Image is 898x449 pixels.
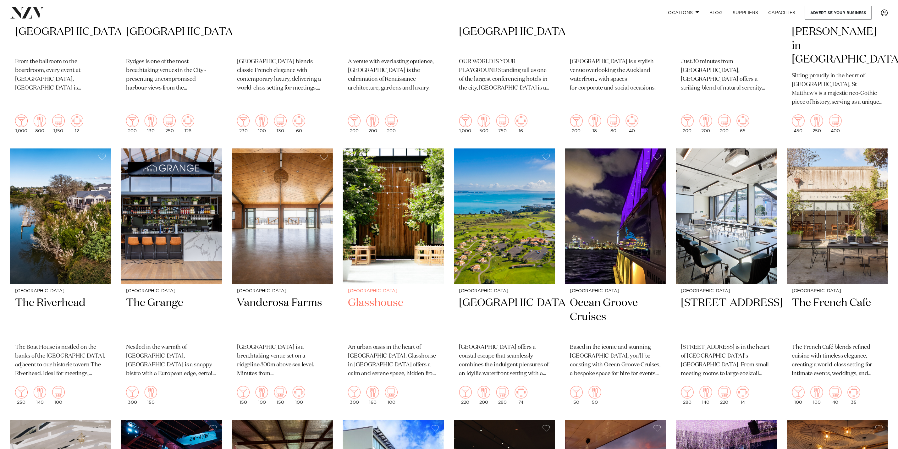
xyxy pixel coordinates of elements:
[15,386,28,405] div: 250
[570,386,583,405] div: 50
[366,115,379,134] div: 200
[681,115,694,134] div: 200
[237,289,328,294] small: [GEOGRAPHIC_DATA]
[728,6,763,19] a: SUPPLIERS
[676,149,777,410] a: [GEOGRAPHIC_DATA] [STREET_ADDRESS] [STREET_ADDRESS] is in the heart of [GEOGRAPHIC_DATA]’s [GEOGR...
[737,386,749,399] img: meeting.png
[348,386,361,399] img: cocktail.png
[607,115,620,127] img: theatre.png
[496,115,509,134] div: 750
[15,115,28,134] div: 1,000
[811,386,823,405] div: 100
[126,296,217,339] h2: The Grange
[366,386,379,405] div: 160
[792,115,805,127] img: cocktail.png
[792,289,883,294] small: [GEOGRAPHIC_DATA]
[792,296,883,339] h2: The French Cafe
[515,115,527,134] div: 16
[459,296,550,339] h2: [GEOGRAPHIC_DATA]
[348,386,361,405] div: 300
[126,289,217,294] small: [GEOGRAPHIC_DATA]
[52,386,65,405] div: 100
[478,386,490,405] div: 200
[496,386,509,399] img: theatre.png
[496,386,509,405] div: 280
[626,115,638,134] div: 40
[126,343,217,379] p: Nestled in the warmth of [GEOGRAPHIC_DATA], [GEOGRAPHIC_DATA] is a snappy bistro with a European ...
[15,386,28,399] img: cocktail.png
[681,386,694,405] div: 280
[163,115,176,127] img: theatre.png
[496,115,509,127] img: theatre.png
[237,343,328,379] p: [GEOGRAPHIC_DATA] is a breathtaking venue set on a ridgeline 300m above sea level. Minutes from [...
[274,386,287,405] div: 150
[348,58,439,93] p: A venue with everlasting opulence, [GEOGRAPHIC_DATA] is the culmination of Renaissance architectu...
[385,386,398,405] div: 100
[163,115,176,134] div: 250
[848,386,860,399] img: meeting.png
[792,386,805,405] div: 100
[478,115,490,134] div: 500
[681,289,772,294] small: [GEOGRAPHIC_DATA]
[293,386,305,399] img: meeting.png
[570,11,661,53] h2: Britomart Place
[763,6,801,19] a: Capacities
[15,11,106,53] h2: [GEOGRAPHIC_DATA], [GEOGRAPHIC_DATA]
[787,149,888,410] a: [GEOGRAPHIC_DATA] The French Cafe The French Café blends refined cuisine with timeless elegance, ...
[343,149,444,410] a: [GEOGRAPHIC_DATA] Glasshouse An urban oasis in the heart of [GEOGRAPHIC_DATA]. Glasshouse in [GEO...
[805,6,872,19] a: Advertise your business
[700,115,712,134] div: 200
[829,115,842,134] div: 400
[293,386,305,405] div: 100
[348,11,439,53] h2: Lone Pine Estate
[792,343,883,379] p: The French Café blends refined cuisine with timeless elegance, creating a world-class setting for...
[718,386,731,405] div: 220
[126,386,139,399] img: cocktail.png
[348,296,439,339] h2: Glasshouse
[237,115,250,127] img: cocktail.png
[10,149,111,410] a: [GEOGRAPHIC_DATA] The Riverhead The Boat House is nestled on the banks of the [GEOGRAPHIC_DATA], ...
[145,115,157,134] div: 130
[681,58,772,93] p: Just 30 minutes from [GEOGRAPHIC_DATA], [GEOGRAPHIC_DATA] offers a striking blend of natural sere...
[829,386,842,405] div: 40
[15,58,106,93] p: From the ballroom to the boardroom, every event at [GEOGRAPHIC_DATA], [GEOGRAPHIC_DATA] is distin...
[660,6,704,19] a: Locations
[52,386,65,399] img: theatre.png
[34,386,46,405] div: 140
[459,386,472,399] img: cocktail.png
[829,386,842,399] img: theatre.png
[792,11,883,67] h2: St [PERSON_NAME]-in-[GEOGRAPHIC_DATA]
[256,115,268,127] img: dining.png
[792,72,883,107] p: Sitting proudly in the heart of [GEOGRAPHIC_DATA], St Matthew's is a majestic neo-Gothic piece of...
[681,386,694,399] img: cocktail.png
[515,386,527,399] img: meeting.png
[237,58,328,93] p: [GEOGRAPHIC_DATA] blends classic French elegance with contemporary luxury, delivering a world-cla...
[366,115,379,127] img: dining.png
[237,386,250,399] img: cocktail.png
[348,115,361,127] img: cocktail.png
[700,115,712,127] img: dining.png
[15,343,106,379] p: The Boat House is nestled on the banks of the [GEOGRAPHIC_DATA], adjacent to our historic tavern ...
[145,386,157,405] div: 150
[848,386,860,405] div: 35
[15,296,106,339] h2: The Riverhead
[570,296,661,339] h2: Ocean Groove Cruises
[589,386,601,399] img: dining.png
[145,386,157,399] img: dining.png
[718,115,731,127] img: theatre.png
[459,386,472,405] div: 220
[459,289,550,294] small: [GEOGRAPHIC_DATA]
[348,343,439,379] p: An urban oasis in the heart of [GEOGRAPHIC_DATA]. Glasshouse in [GEOGRAPHIC_DATA] offers a calm a...
[570,343,661,379] p: Based in the iconic and stunning [GEOGRAPHIC_DATA], you'll be coasting with Ocean Groove Cruises,...
[570,115,583,127] img: cocktail.png
[293,115,305,127] img: meeting.png
[126,58,217,93] p: Rydges is one of the most breathtaking venues in the City - presenting uncompromised harbour view...
[700,386,712,399] img: dining.png
[237,386,250,405] div: 150
[348,115,361,134] div: 200
[10,7,44,18] img: nzv-logo.png
[256,115,268,134] div: 100
[570,386,583,399] img: cocktail.png
[126,11,217,53] h2: Rydges [GEOGRAPHIC_DATA]
[15,115,28,127] img: cocktail.png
